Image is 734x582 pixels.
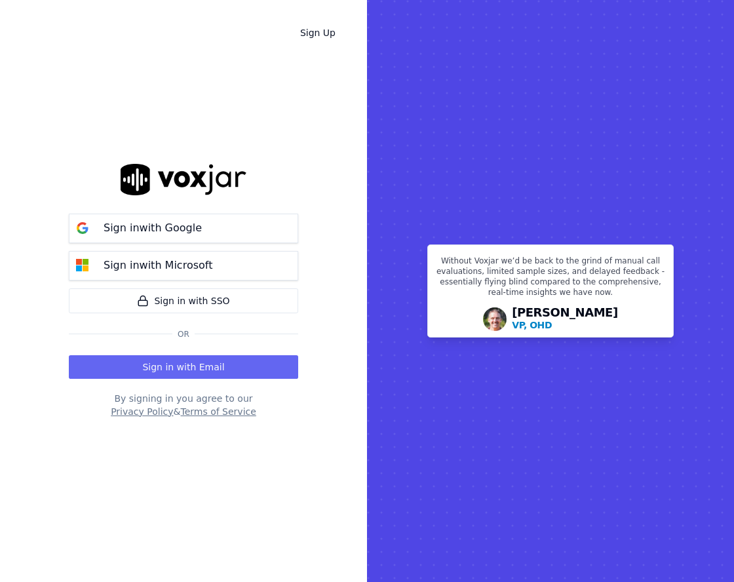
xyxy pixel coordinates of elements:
[69,355,298,379] button: Sign in with Email
[69,215,96,241] img: google Sign in button
[483,307,507,331] img: Avatar
[104,258,212,273] p: Sign in with Microsoft
[436,256,665,303] p: Without Voxjar we’d be back to the grind of manual call evaluations, limited sample sizes, and de...
[69,392,298,418] div: By signing in you agree to our &
[69,288,298,313] a: Sign in with SSO
[111,405,173,418] button: Privacy Policy
[180,405,256,418] button: Terms of Service
[69,251,298,281] button: Sign inwith Microsoft
[69,252,96,279] img: microsoft Sign in button
[69,214,298,243] button: Sign inwith Google
[104,220,202,236] p: Sign in with Google
[290,21,346,45] a: Sign Up
[512,319,552,332] p: VP, OHD
[121,164,246,195] img: logo
[172,329,195,339] span: Or
[512,307,618,332] div: [PERSON_NAME]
